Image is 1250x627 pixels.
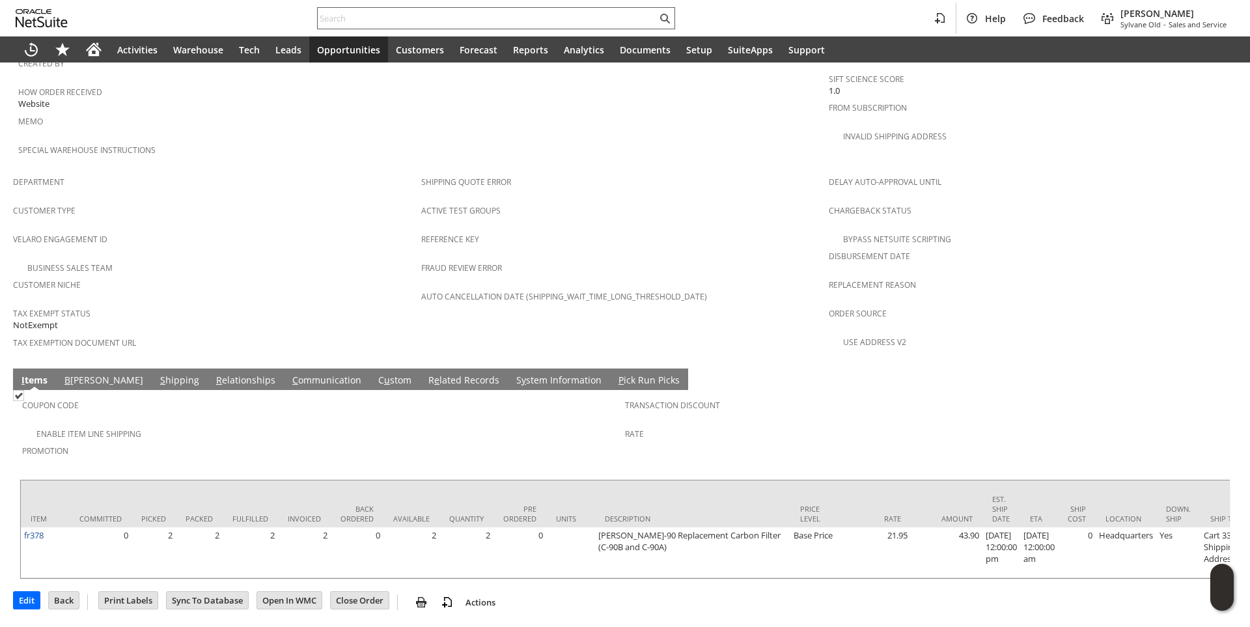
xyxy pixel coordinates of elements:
span: S [160,374,165,386]
a: Setup [678,36,720,63]
td: 0 [331,527,383,578]
span: I [21,374,25,386]
a: Order Source [829,308,887,319]
span: R [216,374,222,386]
a: System Information [513,374,605,388]
input: Search [318,10,657,26]
a: Invalid Shipping Address [843,131,947,142]
td: 43.90 [911,527,982,578]
div: Shortcuts [47,36,78,63]
td: 2 [439,527,493,578]
td: [DATE] 12:00:00 pm [982,527,1020,578]
svg: Search [657,10,673,26]
td: 2 [176,527,223,578]
div: Picked [141,514,166,523]
div: Invoiced [288,514,321,523]
a: Active Test Groups [421,205,501,216]
div: Units [556,514,585,523]
a: Replacement reason [829,279,916,290]
a: Reports [505,36,556,63]
span: Feedback [1042,12,1084,25]
td: 2 [278,527,331,578]
td: 21.95 [839,527,911,578]
td: Headquarters [1096,527,1156,578]
span: Website [18,98,49,110]
a: Pick Run Picks [615,374,683,388]
a: From Subscription [829,102,907,113]
span: B [64,374,70,386]
span: [PERSON_NAME] [1120,7,1227,20]
div: Description [605,514,781,523]
a: Memo [18,116,43,127]
span: Sales and Service [1169,20,1227,29]
a: Transaction Discount [625,400,720,411]
div: Down. Ship [1166,504,1191,523]
span: Forecast [460,44,497,56]
span: - [1163,20,1166,29]
a: Documents [612,36,678,63]
input: Print Labels [99,592,158,609]
iframe: Click here to launch Oracle Guided Learning Help Panel [1210,564,1234,611]
a: Analytics [556,36,612,63]
a: Delay Auto-Approval Until [829,176,941,188]
input: Sync To Database [167,592,248,609]
input: Close Order [331,592,389,609]
a: Opportunities [309,36,388,63]
span: Oracle Guided Learning Widget. To move around, please hold and drag [1210,588,1234,611]
span: y [521,374,526,386]
td: [DATE] 12:00:00 am [1020,527,1058,578]
td: 2 [223,527,278,578]
input: Open In WMC [257,592,322,609]
a: Tax Exemption Document URL [13,337,136,348]
span: u [384,374,390,386]
td: Yes [1156,527,1201,578]
a: Department [13,176,64,188]
div: Rate [849,514,901,523]
svg: Shortcuts [55,42,70,57]
a: Auto Cancellation Date (shipping_wait_time_long_threshold_date) [421,291,707,302]
a: Unrolled view on [1214,371,1229,387]
a: Tax Exempt Status [13,308,90,319]
a: Use Address V2 [843,337,906,348]
div: Est. Ship Date [992,494,1010,523]
a: Customers [388,36,452,63]
span: Documents [620,44,671,56]
a: Fraud Review Error [421,262,502,273]
input: Back [49,592,79,609]
a: Velaro Engagement ID [13,234,107,245]
div: Item [31,514,60,523]
div: ETA [1030,514,1048,523]
a: Activities [109,36,165,63]
span: P [618,374,624,386]
div: Amount [921,514,973,523]
a: Business Sales Team [27,262,113,273]
a: Forecast [452,36,505,63]
div: Quantity [449,514,484,523]
a: Recent Records [16,36,47,63]
span: Support [788,44,825,56]
a: Created By [18,58,64,69]
span: Activities [117,44,158,56]
div: Location [1105,514,1146,523]
div: Packed [186,514,213,523]
span: Customers [396,44,444,56]
span: 1.0 [829,85,840,97]
span: Reports [513,44,548,56]
a: Customer Niche [13,279,81,290]
div: Committed [79,514,122,523]
a: B[PERSON_NAME] [61,374,146,388]
a: Special Warehouse Instructions [18,145,156,156]
td: 0 [493,527,546,578]
span: NotExempt [13,319,58,331]
a: SuiteApps [720,36,781,63]
a: Bypass NetSuite Scripting [843,234,951,245]
a: Enable Item Line Shipping [36,428,141,439]
a: Chargeback Status [829,205,911,216]
div: Back Ordered [340,504,374,523]
img: Checked [13,390,24,401]
td: Base Price [790,527,839,578]
svg: logo [16,9,68,27]
span: C [292,374,298,386]
span: Analytics [564,44,604,56]
a: Coupon Code [22,400,79,411]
